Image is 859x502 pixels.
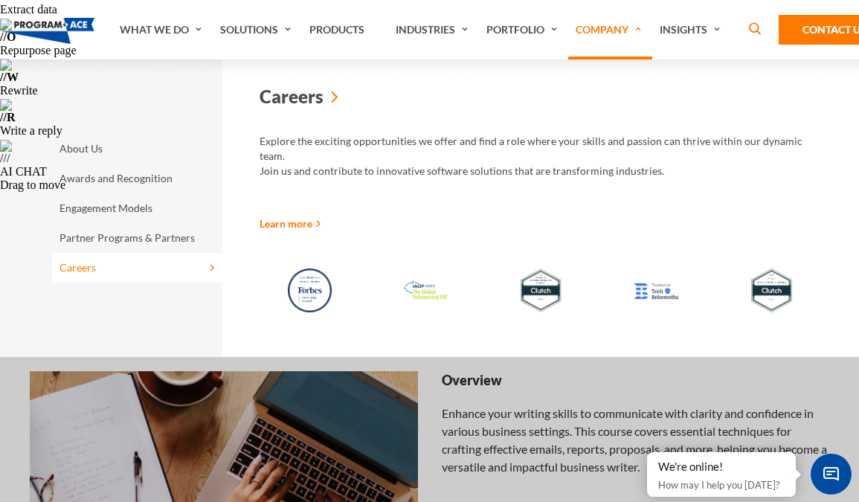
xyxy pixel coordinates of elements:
[658,476,785,494] p: How may I help you [DATE]?
[811,454,852,495] span: Chat Widget
[385,280,465,301] img: Icon iaop
[52,223,222,253] a: Partner Programs & Partners
[617,283,696,300] img: Icon tech behemoths
[732,268,811,312] img: Top ar vr development company 2025
[501,268,580,312] img: Immersive learning experiences company program ace 2025
[260,216,321,231] a: Learn more
[52,193,222,223] a: Engagement Models
[52,253,222,283] a: Careers
[658,460,785,474] div: We're online!
[270,268,350,312] img: Forbes badge 2025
